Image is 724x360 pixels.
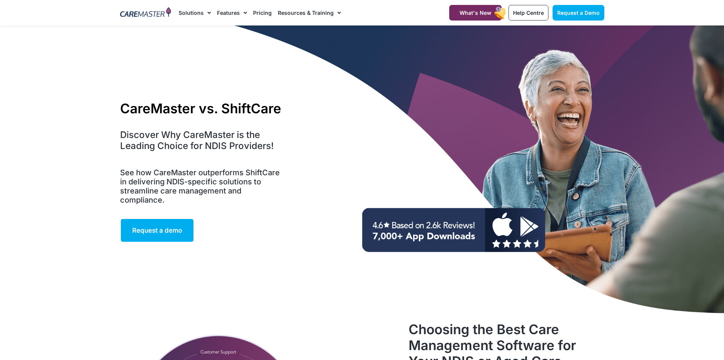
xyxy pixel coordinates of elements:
[557,10,600,16] span: Request a Demo
[120,7,171,19] img: CareMaster Logo
[120,130,285,152] h4: Discover Why CareMaster is the Leading Choice for NDIS Providers!
[449,5,502,21] a: What's New
[509,5,548,21] a: Help Centre
[120,168,285,205] h5: See how CareMaster outperforms ShiftCare in delivering NDIS-specific solutions to streamline care...
[513,10,544,16] span: Help Centre
[553,5,604,21] a: Request a Demo
[120,218,194,243] a: Request a demo
[120,100,285,116] h1: CareMaster vs. ShiftCare
[459,10,491,16] span: What's New
[132,227,182,234] span: Request a demo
